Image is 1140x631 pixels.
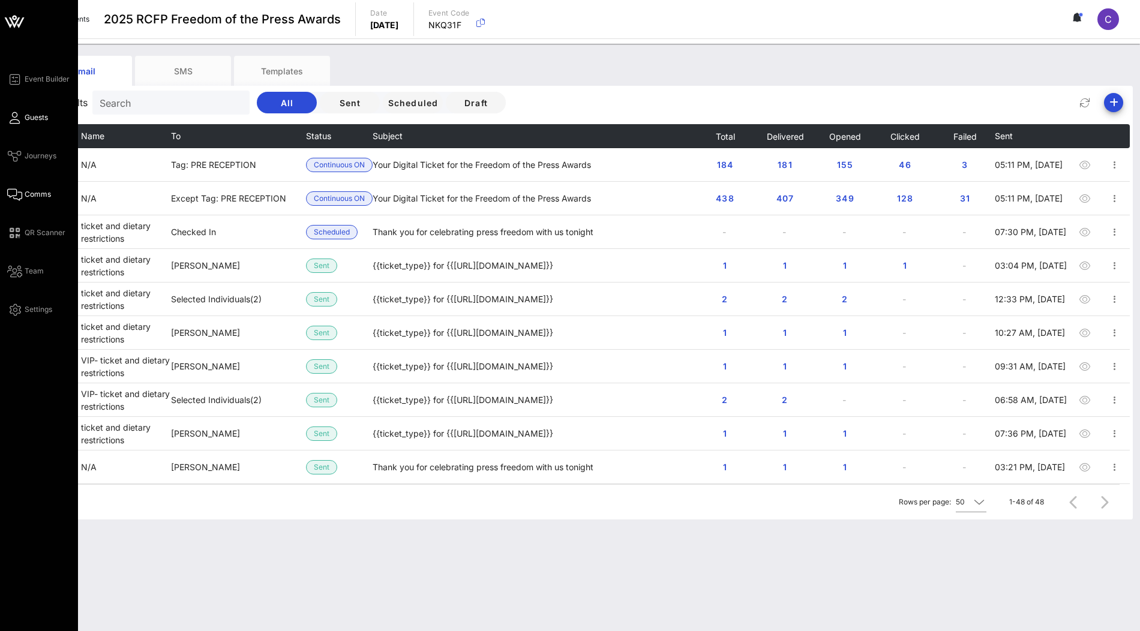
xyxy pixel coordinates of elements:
span: Continuous ON [314,192,365,205]
span: 2025 RCFP Freedom of the Press Awards [104,10,341,28]
span: Opened [829,131,861,142]
span: [PERSON_NAME] [171,428,240,438]
button: 181 [766,154,804,176]
span: 1 [715,462,734,472]
span: ticket and dietary restrictions [81,422,151,445]
td: {{ticket_type}} for {{[URL][DOMAIN_NAME]}} [373,350,695,383]
span: 1 [775,428,794,438]
td: Thank you for celebrating press freedom with us tonight [373,450,695,484]
button: 1 [826,255,864,277]
span: Name [81,131,104,141]
span: Sent [314,393,329,407]
span: 1 [835,361,854,371]
th: To [171,124,306,148]
a: QR Scanner [7,226,65,240]
span: 1 [775,462,794,472]
button: 407 [766,188,804,209]
span: 349 [835,193,854,203]
span: 438 [715,193,734,203]
td: {{ticket_type}} for {{[URL][DOMAIN_NAME]}} [373,417,695,450]
button: 1 [706,255,744,277]
div: Rows per page: [899,485,986,519]
span: 1 [835,428,854,438]
a: Settings [7,302,52,317]
span: Journeys [25,151,56,161]
td: Your Digital Ticket for the Freedom of the Press Awards [373,182,695,215]
div: SMS [135,56,231,86]
span: [PERSON_NAME] [171,462,240,472]
span: 05:11 PM, [DATE] [995,160,1063,170]
span: 31 [955,193,974,203]
th: Clicked [875,124,935,148]
span: 12:33 PM, [DATE] [995,294,1065,304]
div: 1-48 of 48 [1009,497,1044,507]
span: ticket and dietary restrictions [81,254,151,277]
button: 1 [706,456,744,478]
th: Name [81,124,171,148]
span: Delivered [766,131,803,142]
span: Tag: PRE RECEPTION [171,160,256,170]
span: QR Scanner [25,227,65,238]
button: Sent [320,92,380,113]
span: Sent [329,98,370,108]
button: 1 [826,456,864,478]
span: Checked In [171,227,216,237]
button: Scheduled [383,92,443,113]
span: Scheduled [314,226,350,239]
th: Status [306,124,373,148]
button: 1 [766,423,804,444]
span: 07:36 PM, [DATE] [995,428,1066,438]
td: {{ticket_type}} for {{[URL][DOMAIN_NAME]}} [373,316,695,350]
a: Journeys [7,149,56,163]
span: 2 [715,294,734,304]
span: 03:21 PM, [DATE] [995,462,1065,472]
span: ticket and dietary restrictions [81,288,151,311]
span: 09:31 AM, [DATE] [995,361,1066,371]
span: N/A [81,462,97,472]
button: 2 [766,389,804,411]
button: 438 [706,188,744,209]
span: C [1105,13,1112,25]
button: 1 [766,356,804,377]
span: Guests [25,112,48,123]
td: Thank you for celebrating press freedom with us tonight [373,215,695,249]
button: 1 [826,322,864,344]
span: Sent [314,293,329,306]
span: 2 [775,395,794,405]
span: 1 [775,327,794,338]
span: N/A [81,160,97,170]
span: 407 [775,193,794,203]
div: 50 [956,497,965,507]
span: 1 [775,260,794,271]
span: Selected Individuals(2) [171,395,262,405]
span: All [266,98,307,108]
span: Sent [314,461,329,474]
span: Clicked [890,131,920,142]
span: 1 [715,327,734,338]
a: Event Builder [7,72,70,86]
button: 349 [826,188,864,209]
span: VIP- ticket and dietary restrictions [81,355,170,378]
button: Opened [829,124,861,148]
span: Sent [995,131,1013,141]
button: 2 [706,389,744,411]
span: [PERSON_NAME] [171,260,240,271]
span: 2 [715,395,734,405]
th: Sent [995,124,1070,148]
th: Delivered [755,124,815,148]
td: {{ticket_type}} for {{[URL][DOMAIN_NAME]}} [373,383,695,417]
button: Clicked [890,124,920,148]
button: 31 [946,188,984,209]
span: Continuous ON [314,158,365,172]
span: 181 [775,160,794,170]
span: Selected Individuals(2) [171,294,262,304]
button: All [257,92,317,113]
button: 184 [706,154,744,176]
th: Opened [815,124,875,148]
button: 1 [826,423,864,444]
span: Settings [25,304,52,315]
span: 07:30 PM, [DATE] [995,227,1066,237]
button: Delivered [766,124,803,148]
button: 1 [766,322,804,344]
span: Draft [455,98,496,108]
